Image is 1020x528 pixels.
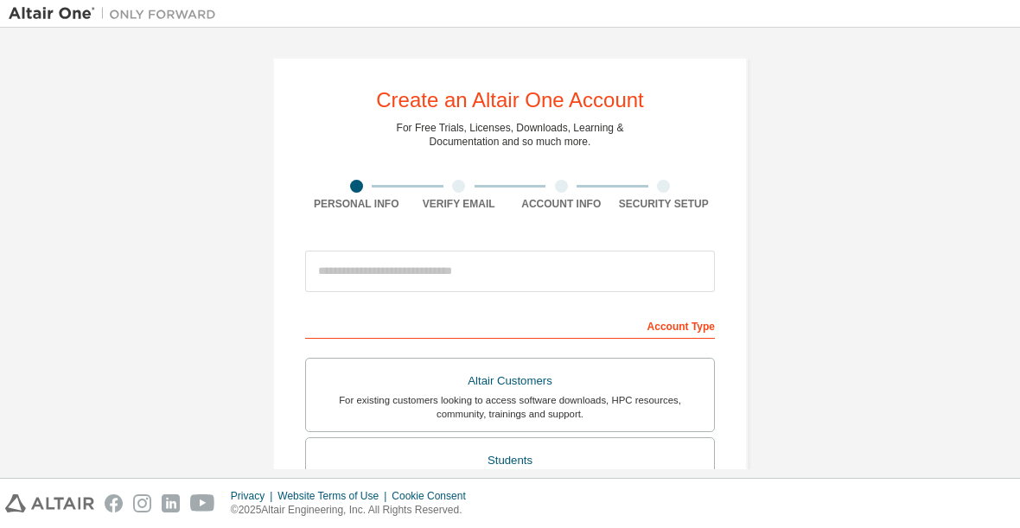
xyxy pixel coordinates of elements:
[316,448,704,473] div: Students
[305,197,408,211] div: Personal Info
[376,90,644,111] div: Create an Altair One Account
[9,5,225,22] img: Altair One
[305,311,715,339] div: Account Type
[397,121,624,149] div: For Free Trials, Licenses, Downloads, Learning & Documentation and so much more.
[231,503,476,518] p: © 2025 Altair Engineering, Inc. All Rights Reserved.
[408,197,511,211] div: Verify Email
[277,489,392,503] div: Website Terms of Use
[5,494,94,512] img: altair_logo.svg
[162,494,180,512] img: linkedin.svg
[392,489,475,503] div: Cookie Consent
[231,489,277,503] div: Privacy
[133,494,151,512] img: instagram.svg
[105,494,123,512] img: facebook.svg
[510,197,613,211] div: Account Info
[316,393,704,421] div: For existing customers looking to access software downloads, HPC resources, community, trainings ...
[316,369,704,393] div: Altair Customers
[613,197,716,211] div: Security Setup
[190,494,215,512] img: youtube.svg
